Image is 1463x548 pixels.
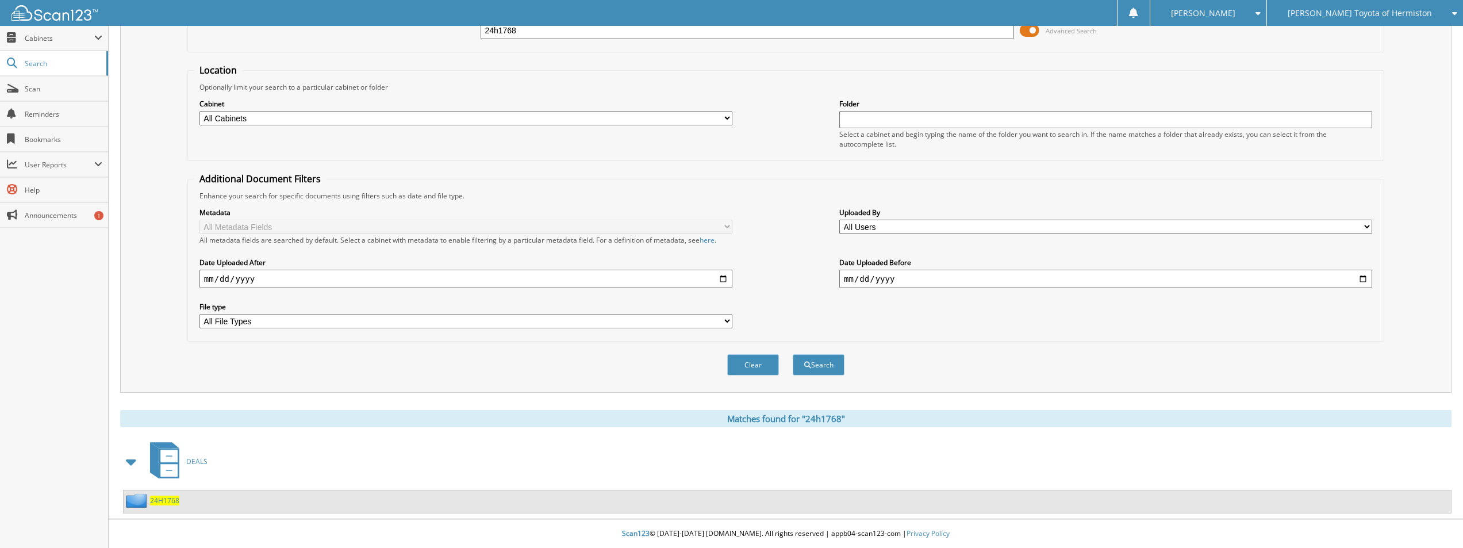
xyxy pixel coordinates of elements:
[839,99,1372,109] label: Folder
[25,135,102,144] span: Bookmarks
[199,270,732,288] input: start
[700,235,715,245] a: here
[194,173,327,185] legend: Additional Document Filters
[839,258,1372,267] label: Date Uploaded Before
[199,235,732,245] div: All metadata fields are searched by default. Select a cabinet with metadata to enable filtering b...
[839,129,1372,149] div: Select a cabinet and begin typing the name of the folder you want to search in. If the name match...
[727,354,779,375] button: Clear
[25,84,102,94] span: Scan
[25,109,102,119] span: Reminders
[199,258,732,267] label: Date Uploaded After
[25,160,94,170] span: User Reports
[793,354,844,375] button: Search
[839,208,1372,217] label: Uploaded By
[120,410,1452,427] div: Matches found for "24h1768"
[907,528,950,538] a: Privacy Policy
[25,59,101,68] span: Search
[622,528,650,538] span: Scan123
[199,99,732,109] label: Cabinet
[199,208,732,217] label: Metadata
[109,520,1463,548] div: © [DATE]-[DATE] [DOMAIN_NAME]. All rights reserved | appb04-scan123-com |
[1288,10,1432,17] span: [PERSON_NAME] Toyota of Hermiston
[194,191,1378,201] div: Enhance your search for specific documents using filters such as date and file type.
[25,33,94,43] span: Cabinets
[839,270,1372,288] input: end
[25,210,102,220] span: Announcements
[11,5,98,21] img: scan123-logo-white.svg
[199,302,732,312] label: File type
[126,493,150,508] img: folder2.png
[150,496,179,505] a: 24H1768
[186,457,208,466] span: DEALS
[1046,26,1097,35] span: Advanced Search
[194,64,243,76] legend: Location
[194,82,1378,92] div: Optionally limit your search to a particular cabinet or folder
[94,211,103,220] div: 1
[25,185,102,195] span: Help
[1171,10,1235,17] span: [PERSON_NAME]
[143,439,208,484] a: DEALS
